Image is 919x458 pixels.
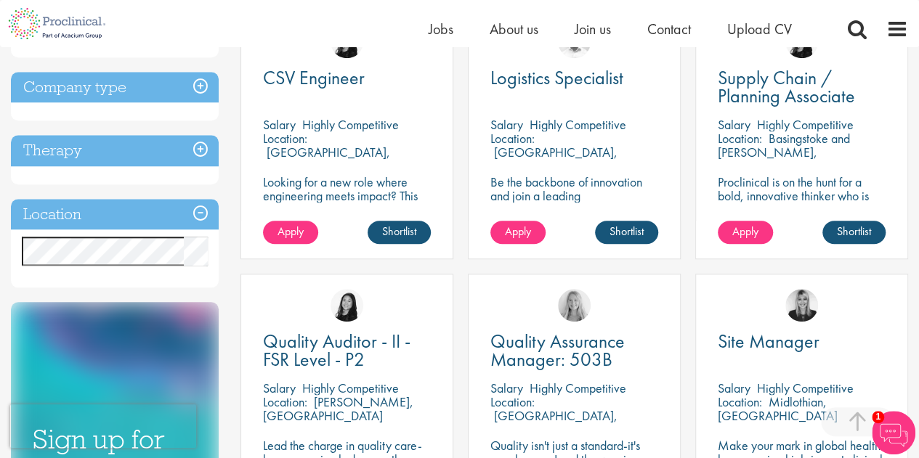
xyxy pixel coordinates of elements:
span: Quality Auditor - II - FSR Level - P2 [263,329,410,372]
h3: Location [11,199,219,230]
span: Logistics Specialist [490,65,623,90]
p: Highly Competitive [302,380,399,396]
p: [GEOGRAPHIC_DATA], [GEOGRAPHIC_DATA] [490,144,618,174]
p: Highly Competitive [530,380,626,396]
img: Numhom Sudsok [331,289,363,322]
span: Apply [732,224,758,239]
p: [PERSON_NAME], [GEOGRAPHIC_DATA] [263,393,413,424]
span: Location: [490,393,535,410]
span: Location: [263,393,307,410]
span: Apply [505,224,531,239]
p: Basingstoke and [PERSON_NAME], [GEOGRAPHIC_DATA] [718,130,850,174]
a: Contact [647,20,691,38]
a: Shortlist [595,221,658,244]
p: Proclinical is on the hunt for a bold, innovative thinker who is ready to help push the boundarie... [718,175,886,244]
span: Salary [263,116,296,133]
span: Location: [263,130,307,147]
span: Salary [490,116,523,133]
a: Apply [718,221,773,244]
span: Location: [490,130,535,147]
img: Janelle Jones [785,289,818,322]
a: Upload CV [727,20,792,38]
p: [GEOGRAPHIC_DATA], [GEOGRAPHIC_DATA] [263,144,390,174]
a: About us [490,20,538,38]
span: Apply [278,224,304,239]
h3: Therapy [11,135,219,166]
p: [GEOGRAPHIC_DATA], [GEOGRAPHIC_DATA] [490,407,618,438]
span: Location: [718,393,762,410]
a: Quality Assurance Manager: 503B [490,332,658,369]
a: Apply [490,221,546,244]
img: Chatbot [872,411,915,454]
span: Supply Chain / Planning Associate [718,65,855,108]
a: Quality Auditor - II - FSR Level - P2 [263,332,431,369]
a: CSV Engineer [263,69,431,87]
a: Jobs [429,20,453,38]
span: Salary [490,380,523,396]
iframe: reCAPTCHA [10,404,196,448]
span: Salary [263,380,296,396]
p: Highly Competitive [757,380,854,396]
a: Supply Chain / Planning Associate [718,69,886,105]
p: Midlothian, [GEOGRAPHIC_DATA] [718,393,838,424]
p: Looking for a new role where engineering meets impact? This CSV Engineer role is calling your name! [263,175,431,230]
span: Location: [718,130,762,147]
a: Shortlist [822,221,886,244]
a: Logistics Specialist [490,69,658,87]
span: Salary [718,116,750,133]
p: Highly Competitive [530,116,626,133]
span: Quality Assurance Manager: 503B [490,329,625,372]
p: Highly Competitive [302,116,399,133]
a: Shortlist [368,221,431,244]
span: 1 [872,411,884,423]
a: Apply [263,221,318,244]
a: Join us [575,20,611,38]
p: Highly Competitive [757,116,854,133]
img: Shannon Briggs [558,289,591,322]
h3: Company type [11,72,219,103]
a: Site Manager [718,332,886,351]
span: Site Manager [718,329,819,353]
p: Be the backbone of innovation and join a leading pharmaceutical company to help keep life-changin... [490,175,658,244]
span: CSV Engineer [263,65,365,90]
span: Salary [718,380,750,396]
